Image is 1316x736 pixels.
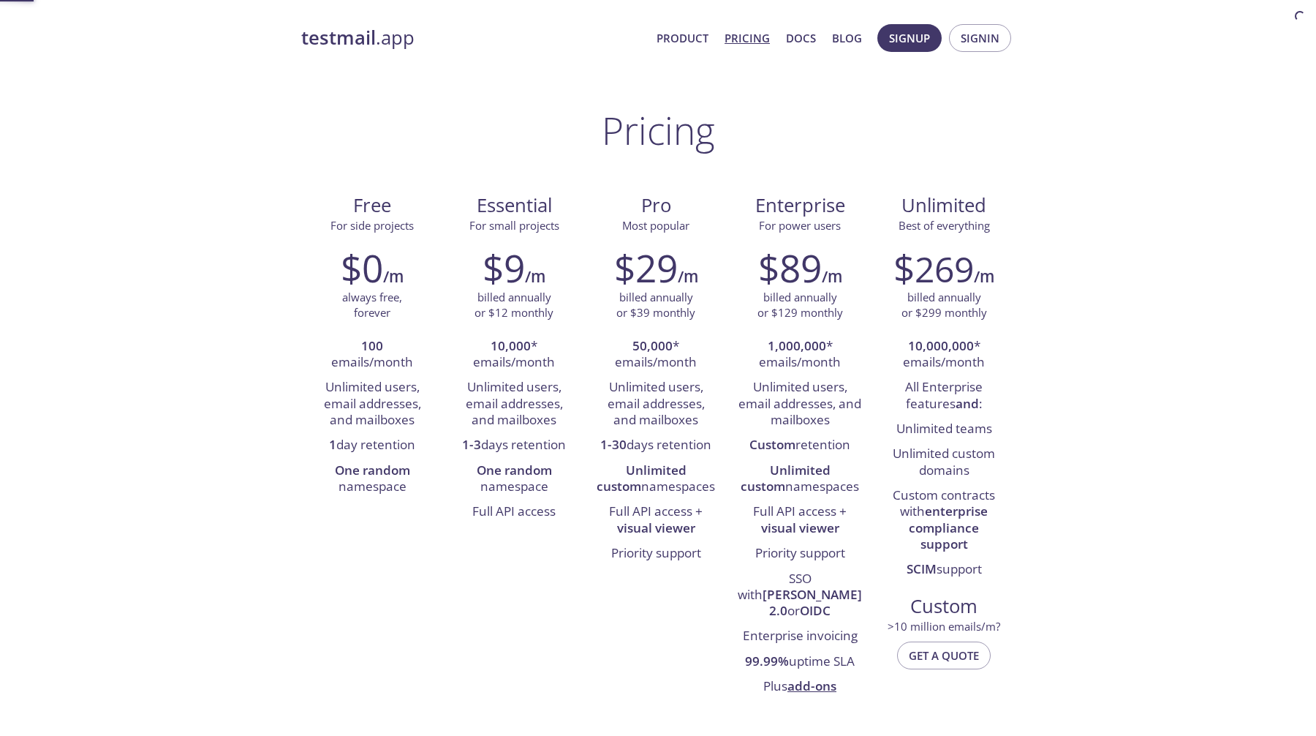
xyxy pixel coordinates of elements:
strong: 10,000 [491,337,531,354]
strong: and [956,395,979,412]
h6: /m [383,264,404,289]
li: days retention [596,433,716,458]
li: Enterprise invoicing [738,625,862,650]
a: Blog [832,29,862,48]
li: Unlimited users, email addresses, and mailboxes [738,375,862,433]
li: Unlimited users, email addresses, and mailboxes [312,375,432,433]
a: testmail.app [301,26,645,50]
span: Signup [889,29,930,48]
li: SSO with or [738,567,862,625]
li: uptime SLA [738,650,862,675]
strong: 10,000,000 [908,337,974,354]
p: billed annually or $12 monthly [474,290,553,321]
li: Priority support [596,541,716,566]
button: Signup [877,24,942,52]
li: emails/month [312,334,432,376]
strong: Unlimited custom [597,462,687,495]
li: days retention [454,433,574,458]
h2: $ [893,246,974,290]
strong: [PERSON_NAME] 2.0 [763,586,862,619]
strong: 99.99% [745,653,789,669]
span: Free [313,193,431,218]
h6: /m [822,264,842,289]
li: * emails/month [738,334,862,376]
li: * emails/month [884,334,1004,376]
span: Signin [961,29,999,48]
strong: 1-3 [462,436,481,453]
span: Essential [455,193,573,218]
span: Pro [597,193,715,218]
strong: 100 [361,337,383,354]
strong: Custom [749,436,795,453]
span: Most popular [622,218,689,233]
p: always free, forever [342,290,402,321]
h6: /m [525,264,545,289]
strong: One random [477,462,552,478]
strong: OIDC [800,602,831,619]
span: For power users [759,218,841,233]
a: Docs [786,29,816,48]
strong: 50,000 [632,337,673,354]
li: support [884,557,1004,582]
h6: /m [974,264,994,289]
a: Pricing [725,29,770,48]
li: namespaces [738,459,862,500]
span: For side projects [330,218,414,233]
h6: /m [678,264,698,289]
strong: visual viewer [617,519,695,536]
span: Unlimited [901,192,986,218]
li: Full API access [454,500,574,525]
h1: Pricing [602,108,715,152]
span: Get a quote [909,646,979,665]
li: Plus [738,675,862,699]
button: Signin [949,24,1011,52]
strong: visual viewer [761,519,839,536]
strong: Unlimited custom [741,462,831,495]
h2: $9 [483,246,525,290]
li: Custom contracts with [884,484,1004,557]
strong: 1,000,000 [768,337,826,354]
li: namespaces [596,459,716,500]
li: retention [738,433,862,458]
strong: testmail [301,25,376,50]
li: Full API access + [738,500,862,541]
span: For small projects [469,218,559,233]
h2: $89 [758,246,822,290]
span: Best of everything [899,218,990,233]
li: Unlimited users, email addresses, and mailboxes [596,375,716,433]
span: Enterprise [738,193,861,218]
h2: $0 [341,246,383,290]
li: Priority support [738,541,862,566]
li: namespace [312,459,432,500]
li: day retention [312,433,432,458]
a: Product [657,29,708,48]
span: > 10 million emails/m? [888,619,1000,634]
li: Unlimited users, email addresses, and mailboxes [454,375,574,433]
strong: One random [335,462,410,478]
li: * emails/month [454,334,574,376]
li: * emails/month [596,334,716,376]
strong: SCIM [907,560,937,577]
h2: $29 [614,246,678,290]
span: Custom [885,594,1003,619]
strong: 1 [329,436,336,453]
strong: enterprise compliance support [909,503,988,552]
p: billed annually or $129 monthly [757,290,843,321]
p: billed annually or $39 monthly [616,290,695,321]
li: All Enterprise features : [884,375,1004,417]
li: namespace [454,459,574,500]
li: Unlimited teams [884,417,1004,442]
p: billed annually or $299 monthly [901,290,987,321]
span: 269 [915,245,974,293]
li: Full API access + [596,500,716,541]
a: add-ons [787,677,836,694]
li: Unlimited custom domains [884,442,1004,484]
button: Get a quote [897,642,991,669]
strong: 1-30 [600,436,627,453]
